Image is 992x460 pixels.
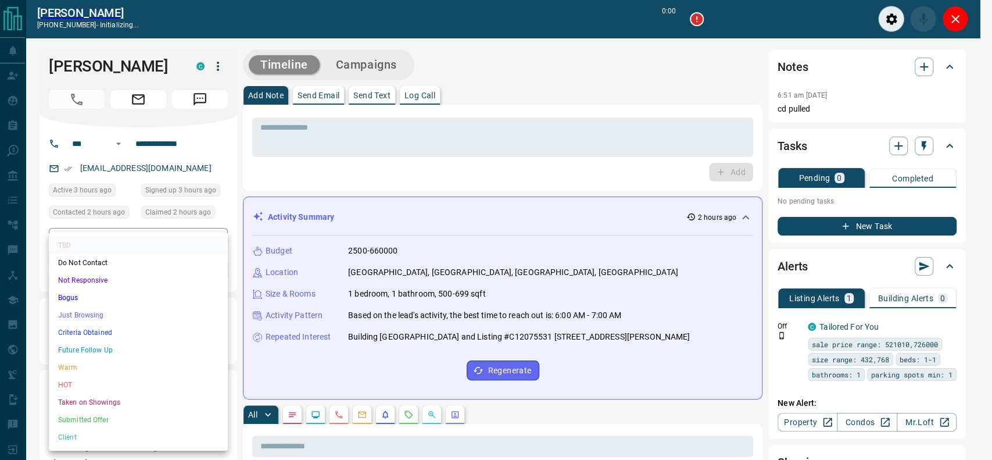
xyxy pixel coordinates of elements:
li: Do Not Contact [49,254,228,272]
li: Warm [49,359,228,376]
li: Future Follow Up [49,341,228,359]
li: Submitted Offer [49,411,228,429]
li: Just Browsing [49,306,228,324]
li: Taken on Showings [49,394,228,411]
li: Not Responsive [49,272,228,289]
li: Criteria Obtained [49,324,228,341]
li: Client [49,429,228,446]
li: Bogus [49,289,228,306]
li: HOT [49,376,228,394]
